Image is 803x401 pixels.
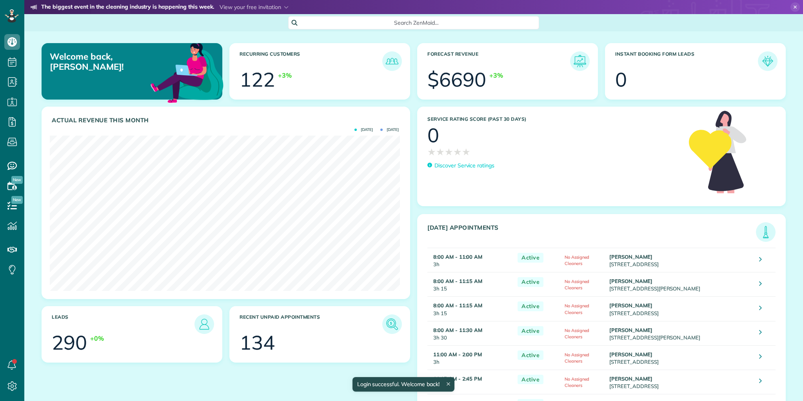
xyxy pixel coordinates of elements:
td: 3h 15 [427,297,514,321]
td: [STREET_ADDRESS] [607,297,753,321]
h3: [DATE] Appointments [427,224,756,242]
td: 3h [427,345,514,370]
span: Active [518,277,543,287]
div: 0 [615,70,627,89]
span: Active [518,350,543,360]
p: Welcome back, [PERSON_NAME]! [50,51,165,72]
strong: [PERSON_NAME] [609,254,652,260]
span: ★ [445,145,453,159]
span: [DATE] [380,128,399,132]
h3: Service Rating score (past 30 days) [427,116,681,122]
div: Login successful. Welcome back! [352,377,454,392]
div: 0 [427,125,439,145]
div: 134 [240,333,275,352]
span: Active [518,326,543,336]
div: +3% [489,71,503,80]
strong: 8:00 AM - 11:15 AM [433,302,482,308]
img: icon_todays_appointments-901f7ab196bb0bea1936b74009e4eb5ffbc2d2711fa7634e0d609ed5ef32b18b.png [758,224,774,240]
h3: Leads [52,314,194,334]
strong: 8:00 AM - 11:30 AM [433,327,482,333]
div: +0% [90,334,104,343]
span: [DATE] [354,128,373,132]
div: +3% [278,71,292,80]
h3: Instant Booking Form Leads [615,51,758,71]
strong: 8:00 AM - 11:00 AM [433,254,482,260]
span: Active [518,375,543,385]
div: 122 [240,70,275,89]
span: ★ [427,145,436,159]
img: icon_unpaid_appointments-47b8ce3997adf2238b356f14209ab4cced10bd1f174958f3ca8f1d0dd7fffeee.png [384,316,400,332]
span: No Assigned Cleaners [565,328,590,339]
img: icon_recurring_customers-cf858462ba22bcd05b5a5880d41d6543d210077de5bb9ebc9590e49fd87d84ed.png [384,53,400,69]
a: Discover Service ratings [427,161,494,170]
h3: Recent unpaid appointments [240,314,382,334]
td: [STREET_ADDRESS] [607,370,753,394]
td: [STREET_ADDRESS] [607,345,753,370]
h3: Forecast Revenue [427,51,570,71]
span: ★ [436,145,445,159]
td: 3h 30 [427,321,514,345]
span: ★ [462,145,471,159]
span: ★ [453,145,462,159]
p: Discover Service ratings [434,161,494,170]
span: No Assigned Cleaners [565,352,590,364]
td: [STREET_ADDRESS][PERSON_NAME] [607,321,753,345]
td: 3h [427,248,514,272]
img: dashboard_welcome-42a62b7d889689a78055ac9021e634bf52bae3f8056760290aed330b23ab8690.png [149,34,225,110]
img: icon_forecast_revenue-8c13a41c7ed35a8dcfafea3cbb826a0462acb37728057bba2d056411b612bbbe.png [572,53,588,69]
strong: [PERSON_NAME] [609,278,652,284]
span: Active [518,253,543,263]
div: 290 [52,333,87,352]
span: No Assigned Cleaners [565,279,590,290]
strong: 11:00 AM - 2:00 PM [433,351,482,357]
td: 3h 15 [427,272,514,297]
span: No Assigned Cleaners [565,303,590,315]
h3: Recurring Customers [240,51,382,71]
span: No Assigned Cleaners [565,254,590,266]
span: Active [518,301,543,311]
strong: The biggest event in the cleaning industry is happening this week. [41,3,214,12]
h3: Actual Revenue this month [52,117,402,124]
td: [STREET_ADDRESS] [607,248,753,272]
div: $6690 [427,70,486,89]
strong: [PERSON_NAME] [609,302,652,308]
span: No Assigned Cleaners [565,376,590,388]
span: New [11,196,23,204]
span: New [11,176,23,184]
td: [STREET_ADDRESS][PERSON_NAME] [607,272,753,297]
strong: [PERSON_NAME] [609,351,652,357]
strong: [PERSON_NAME] [609,376,652,382]
strong: 8:00 AM - 11:15 AM [433,278,482,284]
strong: 11:15 AM - 2:45 PM [433,376,482,382]
strong: [PERSON_NAME] [609,327,652,333]
img: icon_leads-1bed01f49abd5b7fead27621c3d59655bb73ed531f8eeb49469d10e621d6b896.png [196,316,212,332]
img: icon_form_leads-04211a6a04a5b2264e4ee56bc0799ec3eb69b7e499cbb523a139df1d13a81ae0.png [760,53,776,69]
td: 3h 30 [427,370,514,394]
